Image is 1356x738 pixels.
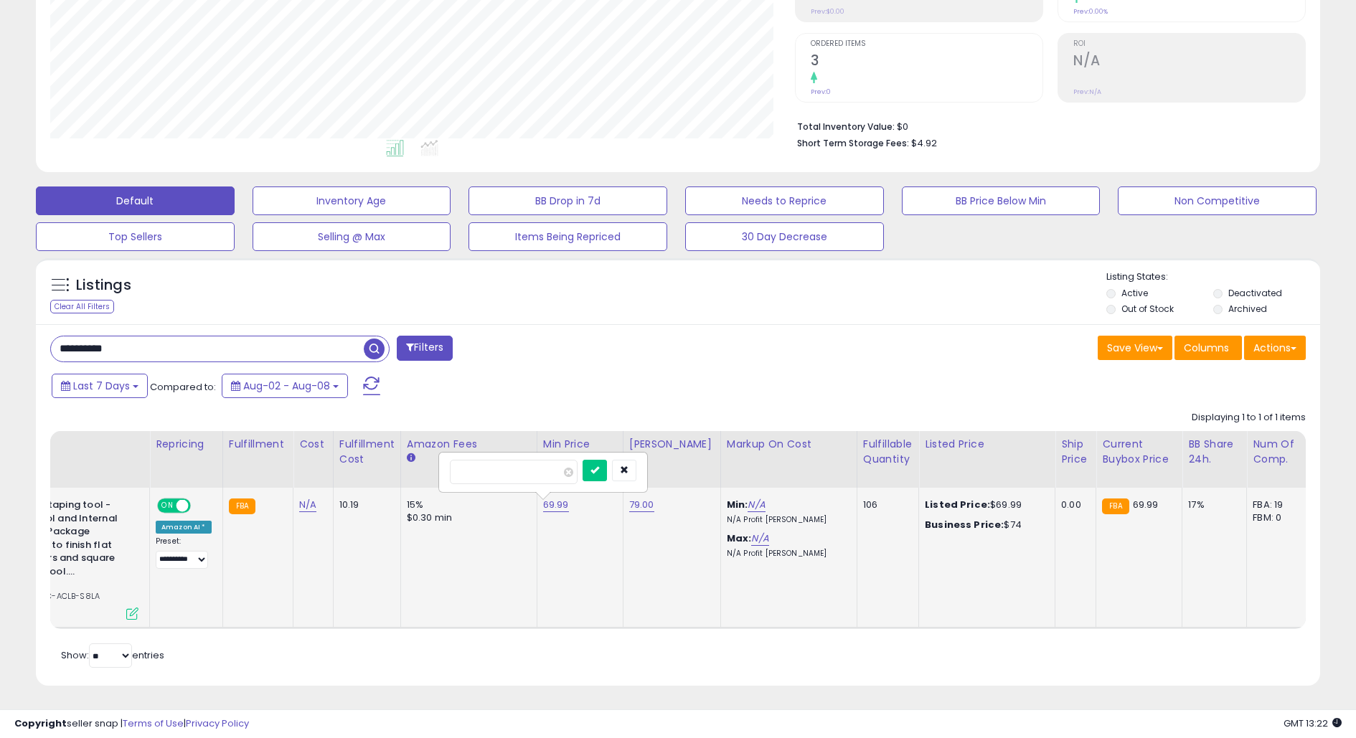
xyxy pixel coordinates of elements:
[797,137,909,149] b: Short Term Storage Fees:
[243,379,330,393] span: Aug-02 - Aug-08
[1253,498,1300,511] div: FBA: 19
[1284,716,1342,730] span: 2025-08-16 13:22 GMT
[925,519,1044,531] div: $74
[1188,498,1235,511] div: 17%
[253,222,451,251] button: Selling @ Max
[299,498,316,512] a: N/A
[863,437,913,467] div: Fulfillable Quantity
[1228,287,1282,299] label: Deactivated
[469,222,667,251] button: Items Being Repriced
[50,300,114,313] div: Clear All Filters
[797,120,895,133] b: Total Inventory Value:
[727,549,846,559] p: N/A Profit [PERSON_NAME]
[469,186,667,215] button: BB Drop in 7d
[52,374,148,398] button: Last 7 Days
[543,498,569,512] a: 69.99
[186,716,249,730] a: Privacy Policy
[1121,303,1174,315] label: Out of Stock
[1073,87,1101,96] small: Prev: N/A
[1106,270,1319,284] p: Listing States:
[911,136,937,150] span: $4.92
[727,515,846,525] p: N/A Profit [PERSON_NAME]
[797,117,1295,134] li: $0
[1102,437,1176,467] div: Current Buybox Price
[629,437,715,452] div: [PERSON_NAME]
[1133,498,1159,511] span: 69.99
[1061,437,1090,467] div: Ship Price
[727,437,851,452] div: Markup on Cost
[299,437,327,452] div: Cost
[811,7,844,16] small: Prev: $0.00
[811,40,1042,48] span: Ordered Items
[407,452,415,465] small: Amazon Fees.
[1073,52,1305,72] h2: N/A
[156,437,217,452] div: Repricing
[863,498,908,511] div: 106
[685,222,884,251] button: 30 Day Decrease
[253,186,451,215] button: Inventory Age
[73,379,130,393] span: Last 7 Days
[407,437,531,452] div: Amazon Fees
[751,531,768,546] a: N/A
[1098,336,1172,360] button: Save View
[407,498,526,511] div: 15%
[1073,7,1108,16] small: Prev: 0.00%
[339,498,390,511] div: 10.19
[1121,287,1148,299] label: Active
[189,500,212,512] span: OFF
[727,498,748,511] b: Min:
[1253,437,1305,467] div: Num of Comp.
[159,500,176,512] span: ON
[76,275,131,295] h5: Listings
[543,437,617,452] div: Min Price
[123,716,184,730] a: Terms of Use
[925,498,1044,511] div: $69.99
[1174,336,1242,360] button: Columns
[925,498,990,511] b: Listed Price:
[339,437,395,467] div: Fulfillment Cost
[685,186,884,215] button: Needs to Reprice
[629,498,654,512] a: 79.00
[156,521,212,534] div: Amazon AI *
[1253,511,1300,524] div: FBM: 0
[36,222,235,251] button: Top Sellers
[1118,186,1317,215] button: Non Competitive
[14,716,67,730] strong: Copyright
[61,648,164,662] span: Show: entries
[925,518,1004,531] b: Business Price:
[10,590,100,602] span: | SKU: ZC-ACLB-S8LA
[748,498,765,512] a: N/A
[1188,437,1240,467] div: BB Share 24h.
[1244,336,1306,360] button: Actions
[1192,411,1306,425] div: Displaying 1 to 1 of 1 items
[720,431,857,488] th: The percentage added to the cost of goods (COGS) that forms the calculator for Min & Max prices.
[811,52,1042,72] h2: 3
[14,717,249,731] div: seller snap | |
[150,380,216,394] span: Compared to:
[36,186,235,215] button: Default
[727,531,752,545] b: Max:
[1184,341,1229,355] span: Columns
[811,87,831,96] small: Prev: 0
[407,511,526,524] div: $0.30 min
[902,186,1101,215] button: BB Price Below Min
[1061,498,1085,511] div: 0.00
[229,498,255,514] small: FBA
[229,437,287,452] div: Fulfillment
[1073,40,1305,48] span: ROI
[1102,498,1129,514] small: FBA
[397,336,453,361] button: Filters
[156,536,212,569] div: Preset:
[925,437,1049,452] div: Listed Price
[1228,303,1267,315] label: Archived
[222,374,348,398] button: Aug-02 - Aug-08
